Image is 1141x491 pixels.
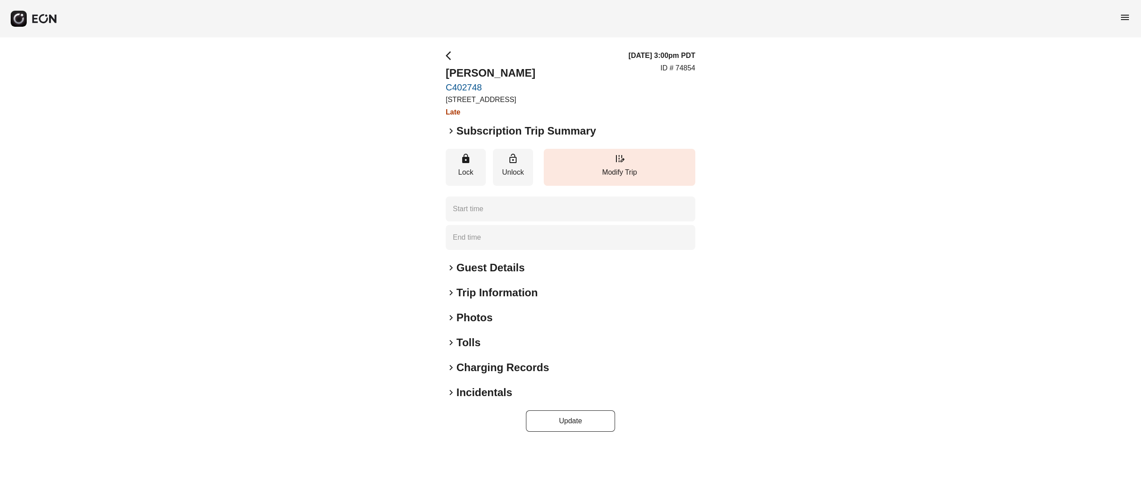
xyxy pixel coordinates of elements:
[446,66,535,80] h2: [PERSON_NAME]
[544,149,695,186] button: Modify Trip
[614,153,625,164] span: edit_road
[628,50,695,61] h3: [DATE] 3:00pm PDT
[446,312,456,323] span: keyboard_arrow_right
[526,410,615,432] button: Update
[1120,12,1130,23] span: menu
[493,149,533,186] button: Unlock
[446,126,456,136] span: keyboard_arrow_right
[456,261,525,275] h2: Guest Details
[456,360,549,375] h2: Charging Records
[446,387,456,398] span: keyboard_arrow_right
[661,63,695,74] p: ID # 74854
[446,337,456,348] span: keyboard_arrow_right
[548,167,691,178] p: Modify Trip
[446,94,535,105] p: [STREET_ADDRESS]
[456,385,512,400] h2: Incidentals
[456,124,596,138] h2: Subscription Trip Summary
[456,286,538,300] h2: Trip Information
[446,287,456,298] span: keyboard_arrow_right
[446,82,535,93] a: C402748
[456,336,480,350] h2: Tolls
[446,107,535,118] h3: Late
[446,149,486,186] button: Lock
[497,167,529,178] p: Unlock
[446,362,456,373] span: keyboard_arrow_right
[446,262,456,273] span: keyboard_arrow_right
[460,153,471,164] span: lock
[508,153,518,164] span: lock_open
[456,311,493,325] h2: Photos
[446,50,456,61] span: arrow_back_ios
[450,167,481,178] p: Lock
